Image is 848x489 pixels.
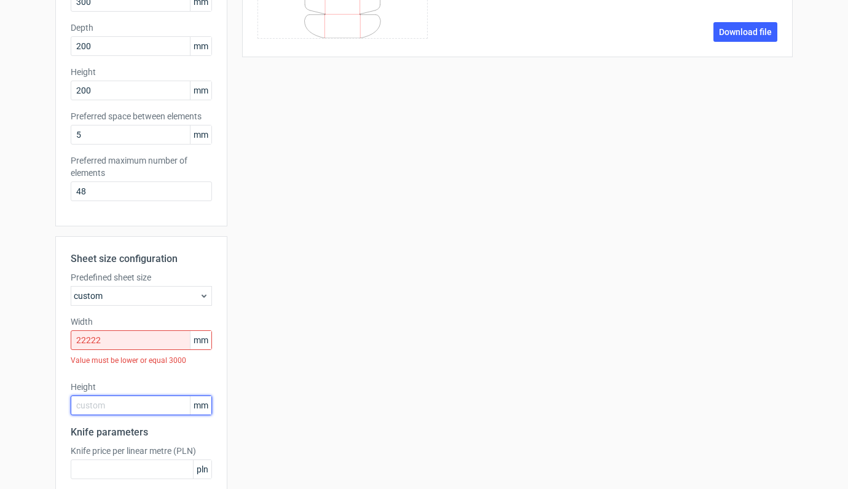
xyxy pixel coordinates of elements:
h2: Knife parameters [71,425,212,440]
label: Knife price per linear metre (PLN) [71,445,212,457]
label: Preferred space between elements [71,110,212,122]
span: mm [190,125,211,144]
div: custom [71,286,212,306]
a: Download file [713,22,777,42]
label: Height [71,66,212,78]
span: mm [190,331,211,349]
input: custom [71,396,212,415]
input: custom [71,330,212,350]
label: Height [71,381,212,393]
label: Predefined sheet size [71,271,212,284]
span: mm [190,81,211,100]
label: Depth [71,22,212,34]
span: mm [190,37,211,55]
label: Preferred maximum number of elements [71,154,212,179]
div: Value must be lower or equal 3000 [71,350,212,371]
span: pln [193,460,211,479]
span: mm [190,396,211,415]
label: Width [71,316,212,328]
h2: Sheet size configuration [71,252,212,266]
